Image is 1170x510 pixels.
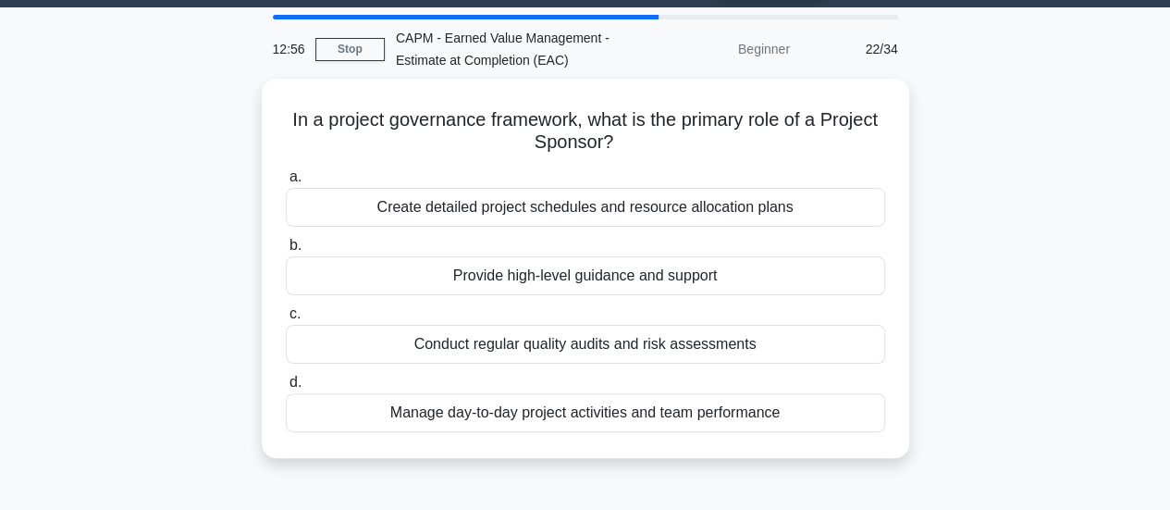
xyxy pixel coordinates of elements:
div: 12:56 [262,31,315,68]
span: c. [289,305,301,321]
div: Create detailed project schedules and resource allocation plans [286,188,885,227]
div: 22/34 [801,31,909,68]
div: Conduct regular quality audits and risk assessments [286,325,885,364]
h5: In a project governance framework, what is the primary role of a Project Sponsor? [284,108,887,155]
div: Manage day-to-day project activities and team performance [286,393,885,432]
span: a. [289,168,302,184]
span: d. [289,374,302,390]
div: CAPM - Earned Value Management - Estimate at Completion (EAC) [385,19,639,79]
a: Stop [315,38,385,61]
span: b. [289,237,302,253]
div: Provide high-level guidance and support [286,256,885,295]
div: Beginner [639,31,801,68]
